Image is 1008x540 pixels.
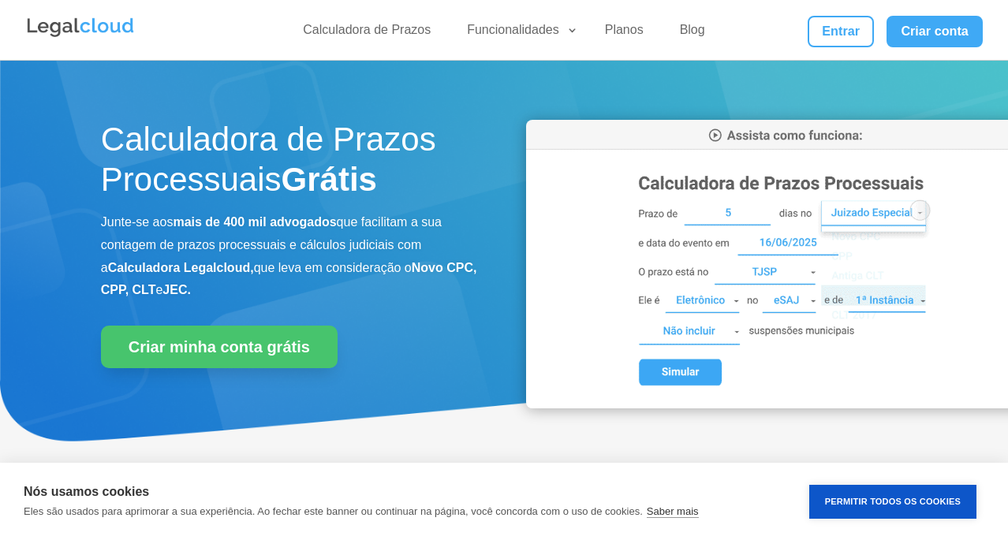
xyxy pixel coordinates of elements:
[24,485,149,498] strong: Nós usamos cookies
[282,161,377,198] strong: Grátis
[809,485,976,519] button: Permitir Todos os Cookies
[108,261,254,274] b: Calculadora Legalcloud,
[293,22,440,45] a: Calculadora de Prazos
[25,28,136,42] a: Logo da Legalcloud
[595,22,653,45] a: Planos
[101,120,482,207] h1: Calculadora de Prazos Processuais
[647,505,699,518] a: Saber mais
[25,16,136,39] img: Legalcloud Logo
[887,16,983,47] a: Criar conta
[173,215,336,229] b: mais de 400 mil advogados
[24,505,643,517] p: Eles são usados para aprimorar a sua experiência. Ao fechar este banner ou continuar na página, v...
[162,283,191,296] b: JEC.
[808,16,874,47] a: Entrar
[101,211,482,302] p: Junte-se aos que facilitam a sua contagem de prazos processuais e cálculos judiciais com a que le...
[670,22,715,45] a: Blog
[457,22,578,45] a: Funcionalidades
[101,326,338,368] a: Criar minha conta grátis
